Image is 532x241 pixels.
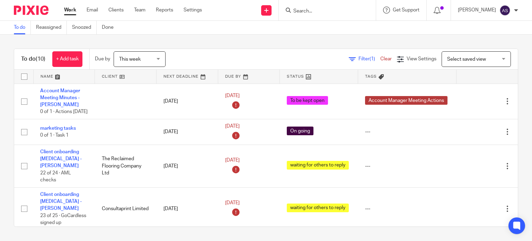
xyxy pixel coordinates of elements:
span: To be kept open [287,96,328,105]
span: 22 of 24 · AML checks [40,171,71,183]
a: Reassigned [36,21,67,34]
a: Team [134,7,145,14]
a: Clear [380,57,392,61]
span: waiting for others to reply [287,204,349,212]
span: Account Manager Meeting Actions [365,96,447,105]
td: [DATE] [157,84,218,119]
td: Consultaprint Limited [95,187,157,230]
td: [DATE] [157,145,218,187]
a: Account Manager Meeting Minutes - [PERSON_NAME] [40,88,80,107]
a: Snoozed [72,21,97,34]
a: Work [64,7,76,14]
a: Email [87,7,98,14]
span: (1) [370,57,375,61]
span: [DATE] [225,93,240,98]
a: Client onboarding [MEDICAL_DATA] - [PERSON_NAME] [40,192,82,211]
td: The Reclaimed Flooring Company Ltd [95,145,157,187]
span: waiting for others to reply [287,161,349,170]
a: Reports [156,7,173,14]
a: marketing tasks [40,126,76,131]
span: 0 of 1 · Actions [DATE] [40,110,88,114]
a: Client onboarding [MEDICAL_DATA] - [PERSON_NAME] [40,149,82,169]
p: Due by [95,55,110,62]
span: This week [119,57,141,62]
span: On going [287,127,313,135]
span: Tags [365,75,377,78]
span: [DATE] [225,124,240,129]
img: Pixie [14,6,48,15]
p: [PERSON_NAME] [458,7,496,14]
span: 0 of 1 · Task 1 [40,133,69,138]
td: [DATE] [157,119,218,145]
a: Done [102,21,119,34]
td: [DATE] [157,187,218,230]
div: --- [365,205,450,212]
span: [DATE] [225,158,240,163]
span: Filter [358,57,380,61]
span: 23 of 25 · GoCardless signed up [40,213,86,225]
a: To do [14,21,31,34]
h1: To do [21,55,45,63]
span: (10) [36,56,45,62]
a: Clients [108,7,124,14]
a: + Add task [52,51,82,67]
a: Settings [184,7,202,14]
img: svg%3E [499,5,511,16]
span: Get Support [393,8,419,12]
span: [DATE] [225,201,240,206]
span: Select saved view [447,57,486,62]
div: --- [365,128,450,135]
span: View Settings [407,57,436,61]
div: --- [365,163,450,170]
input: Search [293,8,355,15]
